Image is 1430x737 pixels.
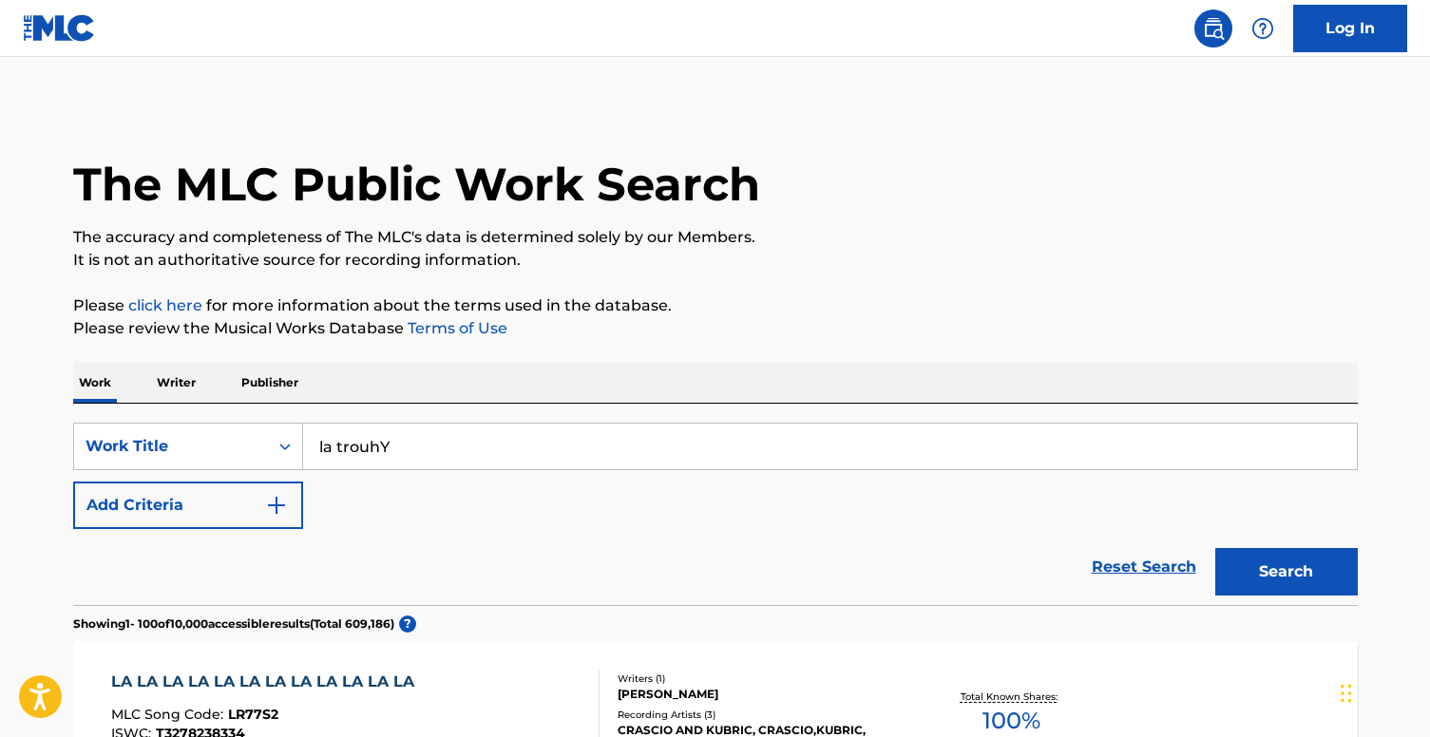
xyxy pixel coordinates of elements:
div: Work Title [86,435,257,458]
p: Writer [151,363,201,403]
a: click here [128,296,202,314]
span: MLC Song Code : [111,706,228,723]
p: Publisher [236,363,304,403]
img: 9d2ae6d4665cec9f34b9.svg [265,494,288,517]
div: Recording Artists ( 3 ) [618,708,905,722]
p: Work [73,363,117,403]
img: MLC Logo [23,14,96,42]
p: Please review the Musical Works Database [73,317,1358,340]
p: The accuracy and completeness of The MLC's data is determined solely by our Members. [73,226,1358,249]
p: It is not an authoritative source for recording information. [73,249,1358,272]
span: ? [399,615,416,633]
a: Log In [1293,5,1407,52]
a: Reset Search [1082,546,1206,588]
div: Writers ( 1 ) [618,671,905,686]
p: Showing 1 - 100 of 10,000 accessible results (Total 609,186 ) [73,615,394,633]
form: Search Form [73,423,1358,605]
div: Drag [1341,665,1352,722]
button: Add Criteria [73,482,303,529]
p: Please for more information about the terms used in the database. [73,294,1358,317]
button: Search [1215,548,1358,595]
div: [PERSON_NAME] [618,686,905,703]
img: help [1251,17,1274,40]
img: search [1202,17,1225,40]
p: Total Known Shares: [961,690,1062,704]
iframe: Chat Widget [1335,646,1430,737]
h1: The MLC Public Work Search [73,156,760,213]
a: Public Search [1194,9,1232,47]
div: LA LA LA LA LA LA LA LA LA LA LA LA [111,671,424,693]
a: Terms of Use [404,319,507,337]
div: Help [1244,9,1282,47]
span: LR77S2 [228,706,278,723]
